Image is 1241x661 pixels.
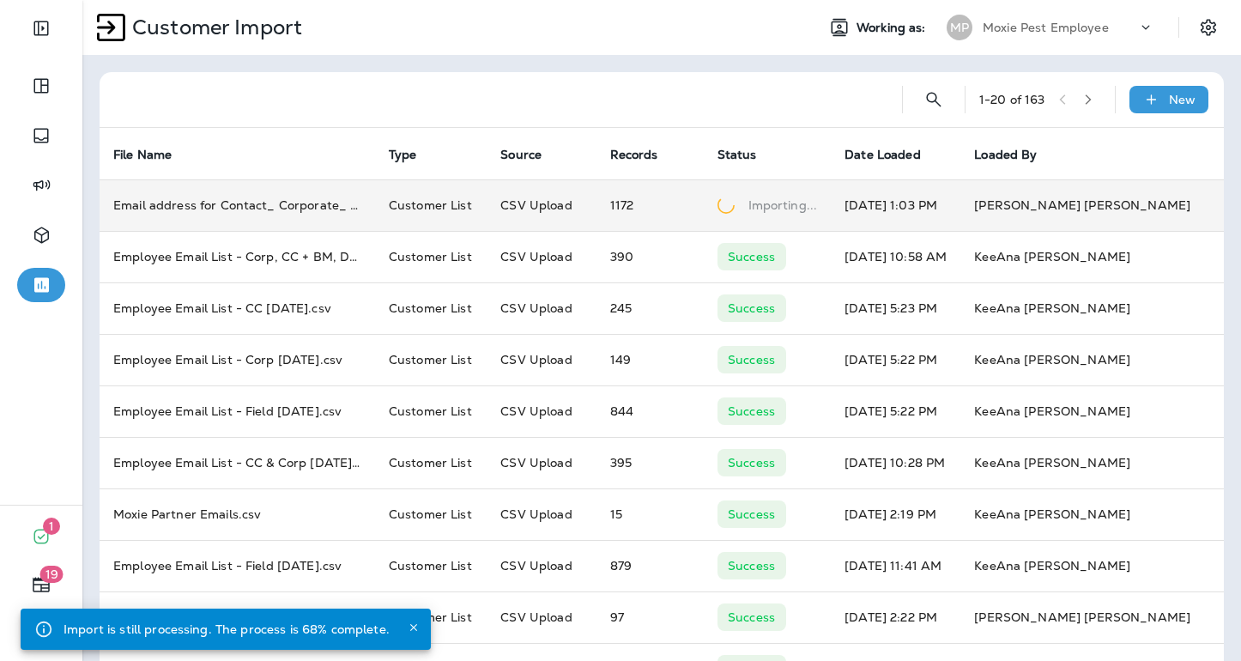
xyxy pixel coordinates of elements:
[596,334,704,385] td: 149
[974,147,1059,162] span: Loaded By
[375,231,487,282] td: Customer List
[487,488,596,540] td: CSV Upload
[1193,12,1224,43] button: Settings
[728,610,775,624] p: Success
[960,334,1224,385] td: KeeAna [PERSON_NAME]
[100,282,375,334] td: Employee Email List - CC [DATE].csv
[974,148,1037,162] span: Loaded By
[389,148,417,162] span: Type
[403,617,424,638] button: Close
[17,519,65,554] button: 1
[125,15,302,40] p: Customer Import
[487,385,596,437] td: CSV Upload
[596,282,704,334] td: 245
[596,231,704,282] td: 390
[960,591,1224,643] td: [PERSON_NAME] [PERSON_NAME]
[596,385,704,437] td: 844
[844,148,921,162] span: Date Loaded
[100,437,375,488] td: Employee Email List - CC & Corp [DATE].csv
[960,179,1224,231] td: [PERSON_NAME] [PERSON_NAME]
[596,179,704,231] td: 1172
[917,82,951,117] button: Search Import
[717,148,757,162] span: Status
[960,385,1224,437] td: KeeAna [PERSON_NAME]
[728,301,775,315] p: Success
[375,179,487,231] td: Customer List
[831,437,960,488] td: [DATE] 10:28 PM
[960,282,1224,334] td: KeeAna [PERSON_NAME]
[610,147,681,162] span: Records
[728,250,775,264] p: Success
[375,282,487,334] td: Customer List
[728,559,775,573] p: Success
[831,488,960,540] td: [DATE] 2:19 PM
[831,591,960,643] td: [DATE] 2:22 PM
[17,11,65,45] button: Expand Sidebar
[389,147,439,162] span: Type
[100,488,375,540] td: Moxie Partner Emails.csv
[960,488,1224,540] td: KeeAna [PERSON_NAME]
[844,147,943,162] span: Date Loaded
[100,231,375,282] td: Employee Email List - Corp, CC + BM, DM [DATE].csv
[500,148,542,162] span: Source
[983,21,1109,34] p: Moxie Pest Employee
[831,334,960,385] td: [DATE] 5:22 PM
[728,404,775,418] p: Success
[728,456,775,470] p: Success
[831,179,960,231] td: [DATE] 1:03 PM
[831,540,960,591] td: [DATE] 11:41 AM
[487,179,596,231] td: CSV Upload
[487,231,596,282] td: CSV Upload
[500,147,564,162] span: Source
[375,591,487,643] td: Customer List
[831,231,960,282] td: [DATE] 10:58 AM
[17,567,65,602] button: 19
[728,507,775,521] p: Success
[487,334,596,385] td: CSV Upload
[960,231,1224,282] td: KeeAna [PERSON_NAME]
[100,334,375,385] td: Employee Email List - Corp [DATE].csv
[610,148,658,162] span: Records
[748,197,818,214] p: Importing...
[960,437,1224,488] td: KeeAna [PERSON_NAME]
[375,385,487,437] td: Customer List
[375,334,487,385] td: Customer List
[100,385,375,437] td: Employee Email List - Field [DATE].csv
[375,488,487,540] td: Customer List
[100,591,375,643] td: Field Care Rollout Email List 8.11.25csv.csv
[596,437,704,488] td: 395
[487,591,596,643] td: CSV Upload
[1169,93,1196,106] p: New
[960,540,1224,591] td: KeeAna [PERSON_NAME]
[947,15,972,40] div: MP
[979,93,1045,106] div: 1 - 20 of 163
[64,614,390,645] div: Import is still processing. The process is 68% complete.
[487,282,596,334] td: CSV Upload
[728,353,775,367] p: Success
[831,385,960,437] td: [DATE] 5:22 PM
[375,540,487,591] td: Customer List
[40,566,64,583] span: 19
[43,518,60,535] span: 1
[857,21,929,35] span: Working as:
[596,488,704,540] td: 15
[831,282,960,334] td: [DATE] 5:23 PM
[596,540,704,591] td: 879
[375,437,487,488] td: Customer List
[100,179,375,231] td: Email address for Contact_ Corporate_ and Field [DATE] - Email address for Contact_ Corporate_ an...
[487,437,596,488] td: CSV Upload
[113,148,172,162] span: File Name
[596,591,704,643] td: 97
[100,540,375,591] td: Employee Email List - Field [DATE].csv
[113,147,194,162] span: File Name
[487,540,596,591] td: CSV Upload
[717,147,779,162] span: Status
